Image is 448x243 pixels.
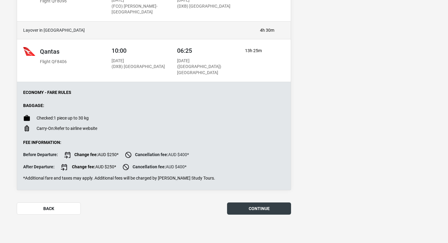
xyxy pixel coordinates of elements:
strong: Baggage: [23,103,44,108]
span: AUD $400* [125,151,189,159]
img: Qantas [23,45,35,58]
span: Checked: [37,116,54,120]
span: Carry-On: [37,126,55,131]
p: 13h 25m [245,48,274,54]
strong: Cancellation fee: [133,164,166,169]
span: AUD $400* [122,163,187,171]
strong: Before Departure: [23,152,58,157]
button: back [17,202,81,215]
strong: Fee Information: [23,140,61,145]
span: 06:25 [177,47,192,54]
p: (FCO) [PERSON_NAME]-[GEOGRAPHIC_DATA] [112,3,168,15]
p: 4h 30m [260,28,274,33]
span: AUD $250* [61,163,116,171]
span: AUD $250* [64,151,119,159]
strong: Change fee: [72,164,95,169]
h2: Qantas [40,48,67,55]
p: (DXB) [GEOGRAPHIC_DATA] [112,64,165,70]
button: continue [227,202,291,215]
p: ([GEOGRAPHIC_DATA]) [GEOGRAPHIC_DATA] [177,64,233,76]
strong: Cancellation fee: [135,152,168,157]
p: [DATE] [112,58,165,64]
span: 10:00 [112,47,126,54]
p: Economy - Fare Rules [23,90,285,95]
h4: Layover in [GEOGRAPHIC_DATA] [23,28,254,33]
strong: After Departure: [23,164,55,169]
p: 1 piece up to 30 kg [37,116,89,121]
strong: Change fee: [74,152,98,157]
p: Flight QF8406 [40,59,67,65]
p: (DXB) [GEOGRAPHIC_DATA] [177,3,230,9]
p: Refer to airline website [37,126,97,131]
p: *Additional fare and taxes may apply. Additional fees will be charged by [PERSON_NAME] Study Tours. [23,176,285,181]
p: [DATE] [177,58,233,64]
